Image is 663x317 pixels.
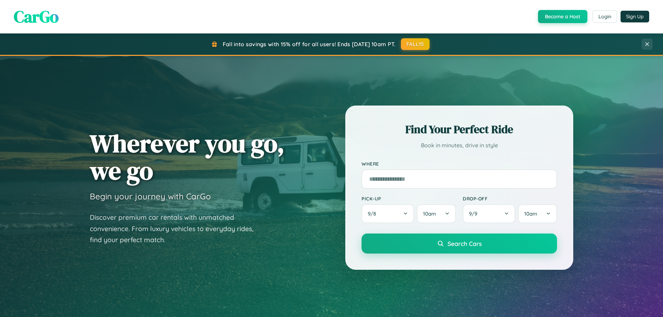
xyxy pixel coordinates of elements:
[463,204,515,223] button: 9/9
[401,38,430,50] button: FALL15
[423,210,436,217] span: 10am
[362,140,557,150] p: Book in minutes, drive in style
[362,196,456,201] label: Pick-up
[524,210,537,217] span: 10am
[463,196,557,201] label: Drop-off
[90,130,285,184] h1: Wherever you go, we go
[90,212,262,246] p: Discover premium car rentals with unmatched convenience. From luxury vehicles to everyday rides, ...
[90,191,211,201] h3: Begin your journey with CarGo
[518,204,557,223] button: 10am
[362,204,414,223] button: 9/8
[223,41,396,48] span: Fall into savings with 15% off for all users! Ends [DATE] 10am PT.
[362,161,557,167] label: Where
[368,210,379,217] span: 9 / 8
[538,10,587,23] button: Become a Host
[362,234,557,254] button: Search Cars
[469,210,481,217] span: 9 / 9
[417,204,456,223] button: 10am
[621,11,649,22] button: Sign Up
[593,10,617,23] button: Login
[362,122,557,137] h2: Find Your Perfect Ride
[14,5,59,28] span: CarGo
[448,240,482,247] span: Search Cars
